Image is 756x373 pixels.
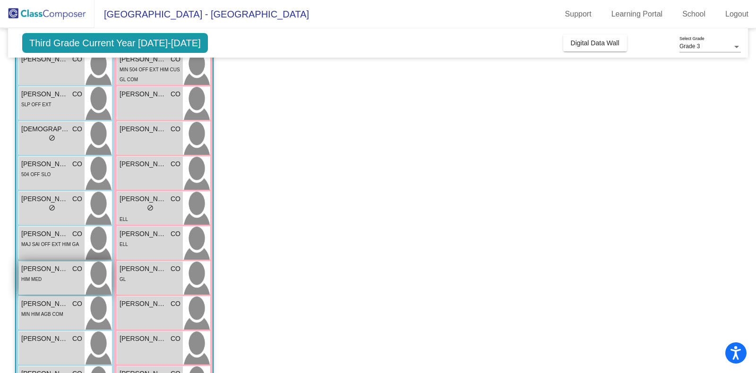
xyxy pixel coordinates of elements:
[171,299,180,309] span: CO
[120,229,167,239] span: [PERSON_NAME]
[72,299,82,309] span: CO
[120,217,128,222] span: ELL
[72,229,82,239] span: CO
[171,334,180,344] span: CO
[21,89,69,99] span: [PERSON_NAME]
[72,159,82,169] span: CO
[563,34,627,51] button: Digital Data Wall
[21,172,51,177] span: 504 OFF SLO
[120,159,167,169] span: [PERSON_NAME]
[120,334,167,344] span: [PERSON_NAME]
[94,7,309,22] span: [GEOGRAPHIC_DATA] - [GEOGRAPHIC_DATA]
[120,54,167,64] span: [PERSON_NAME]
[21,312,63,317] span: MIN HIM AGB COM
[72,54,82,64] span: CO
[171,264,180,274] span: CO
[72,89,82,99] span: CO
[120,277,126,282] span: GL
[718,7,756,22] a: Logout
[21,159,69,169] span: [PERSON_NAME]
[571,39,619,47] span: Digital Data Wall
[120,89,167,99] span: [PERSON_NAME]
[171,124,180,134] span: CO
[49,204,55,211] span: do_not_disturb_alt
[679,43,700,50] span: Grade 3
[675,7,713,22] a: School
[171,194,180,204] span: CO
[120,67,180,82] span: MIN 504 OFF EXT HIM CUS GL COM
[22,33,208,53] span: Third Grade Current Year [DATE]-[DATE]
[558,7,599,22] a: Support
[171,229,180,239] span: CO
[21,194,69,204] span: [PERSON_NAME]
[120,124,167,134] span: [PERSON_NAME]
[72,124,82,134] span: CO
[72,194,82,204] span: CO
[120,299,167,309] span: [PERSON_NAME]
[171,54,180,64] span: CO
[21,102,52,107] span: SLP OFF EXT
[171,89,180,99] span: CO
[604,7,670,22] a: Learning Portal
[21,299,69,309] span: [PERSON_NAME]
[171,159,180,169] span: CO
[120,264,167,274] span: [PERSON_NAME]
[21,54,69,64] span: [PERSON_NAME]
[21,334,69,344] span: [PERSON_NAME]
[49,135,55,141] span: do_not_disturb_alt
[21,277,42,282] span: HIM MED
[21,264,69,274] span: [PERSON_NAME]
[120,194,167,204] span: [PERSON_NAME]
[21,242,79,247] span: MAJ SAI OFF EXT HIM GA
[72,264,82,274] span: CO
[21,229,69,239] span: [PERSON_NAME]
[120,242,128,247] span: ELL
[147,204,154,211] span: do_not_disturb_alt
[72,334,82,344] span: CO
[21,124,69,134] span: [DEMOGRAPHIC_DATA][PERSON_NAME]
